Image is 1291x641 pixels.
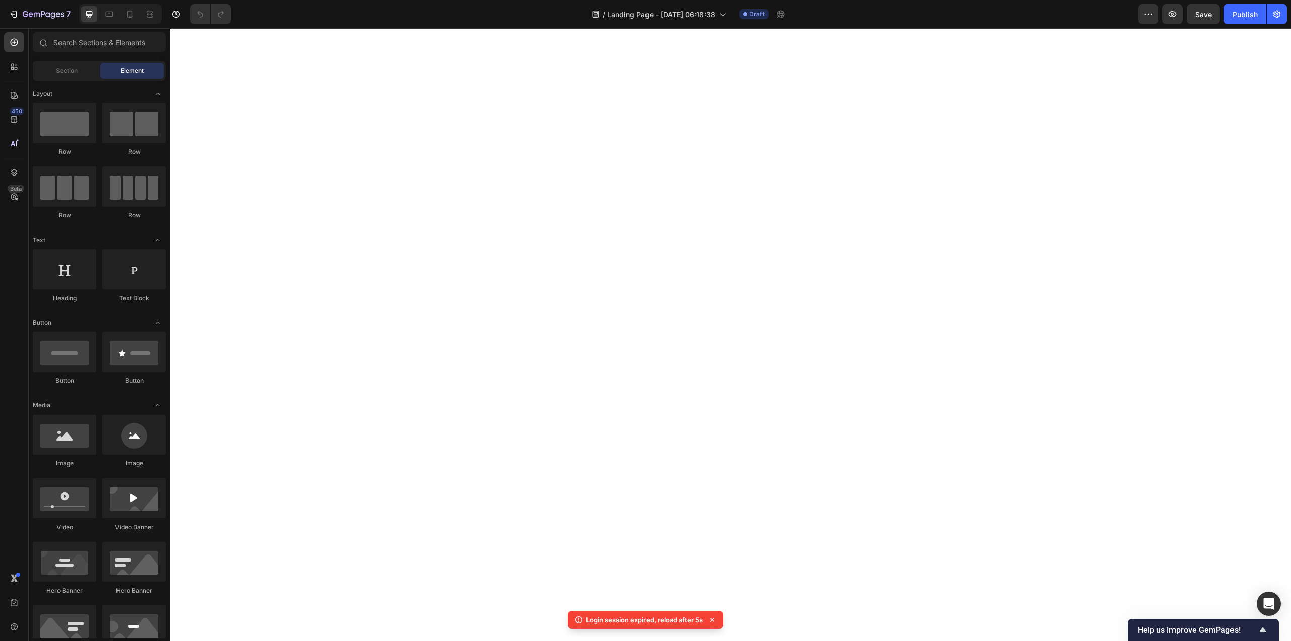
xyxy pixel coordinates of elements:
[102,147,166,156] div: Row
[150,232,166,248] span: Toggle open
[190,4,231,24] div: Undo/Redo
[1195,10,1212,19] span: Save
[33,89,52,98] span: Layout
[33,318,51,327] span: Button
[150,315,166,331] span: Toggle open
[1138,624,1269,636] button: Show survey - Help us improve GemPages!
[1233,9,1258,20] div: Publish
[56,66,78,75] span: Section
[33,211,96,220] div: Row
[8,185,24,193] div: Beta
[33,376,96,385] div: Button
[150,86,166,102] span: Toggle open
[102,586,166,595] div: Hero Banner
[33,147,96,156] div: Row
[749,10,765,19] span: Draft
[102,522,166,532] div: Video Banner
[102,376,166,385] div: Button
[33,459,96,468] div: Image
[121,66,144,75] span: Element
[66,8,71,20] p: 7
[1138,625,1257,635] span: Help us improve GemPages!
[102,459,166,468] div: Image
[102,294,166,303] div: Text Block
[607,9,715,20] span: Landing Page - [DATE] 06:18:38
[586,615,703,625] p: Login session expired, reload after 5s
[1224,4,1266,24] button: Publish
[33,294,96,303] div: Heading
[33,32,166,52] input: Search Sections & Elements
[10,107,24,115] div: 450
[170,28,1291,641] iframe: Design area
[33,586,96,595] div: Hero Banner
[33,522,96,532] div: Video
[1257,592,1281,616] div: Open Intercom Messenger
[1187,4,1220,24] button: Save
[150,397,166,414] span: Toggle open
[33,401,50,410] span: Media
[102,211,166,220] div: Row
[603,9,605,20] span: /
[4,4,75,24] button: 7
[33,236,45,245] span: Text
